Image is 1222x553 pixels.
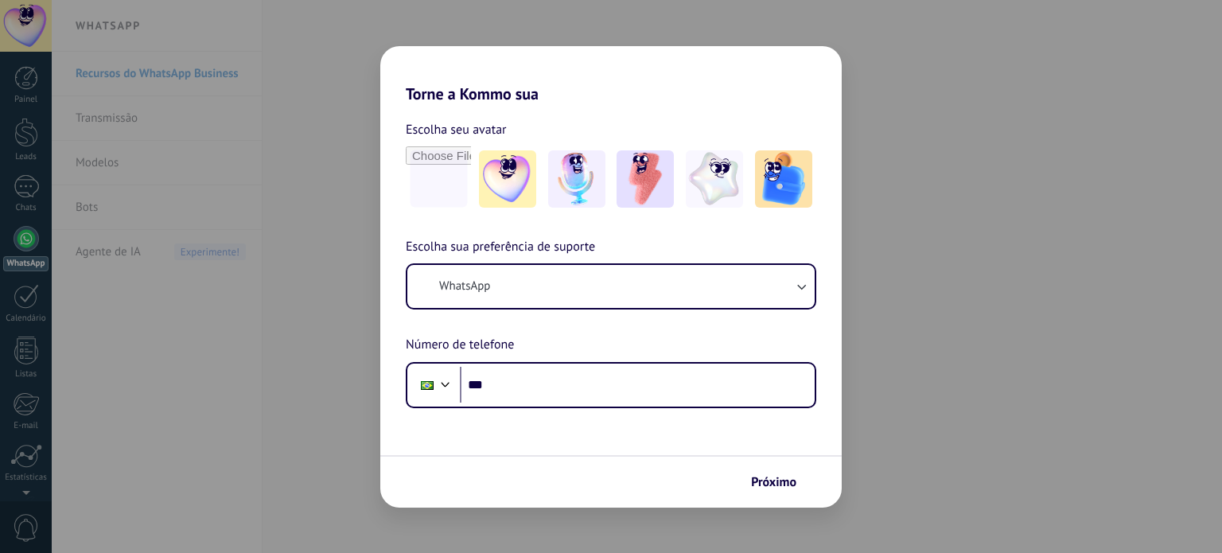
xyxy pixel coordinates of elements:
[617,150,674,208] img: -3.jpeg
[755,150,812,208] img: -5.jpeg
[407,265,815,308] button: WhatsApp
[412,368,442,402] div: Brazil: + 55
[406,335,514,356] span: Número de telefone
[479,150,536,208] img: -1.jpeg
[686,150,743,208] img: -4.jpeg
[744,469,818,496] button: Próximo
[751,477,796,488] span: Próximo
[406,237,595,258] span: Escolha sua preferência de suporte
[406,119,507,140] span: Escolha seu avatar
[548,150,605,208] img: -2.jpeg
[380,46,842,103] h2: Torne a Kommo sua
[439,278,490,294] span: WhatsApp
